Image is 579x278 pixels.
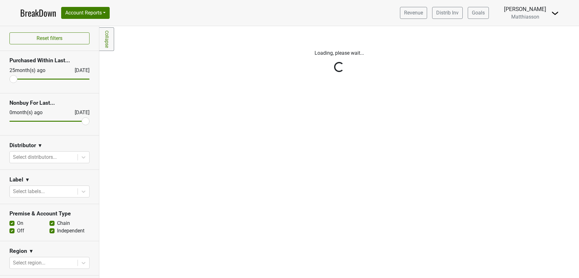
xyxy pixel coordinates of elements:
[551,9,559,17] img: Dropdown Menu
[432,7,463,19] a: Distrib Inv
[400,7,427,19] a: Revenue
[468,7,489,19] a: Goals
[511,14,539,20] span: Matthiasson
[99,27,114,51] a: Collapse
[20,6,56,19] a: BreakDown
[504,5,546,13] div: [PERSON_NAME]
[164,49,514,57] p: Loading, please wait...
[61,7,110,19] button: Account Reports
